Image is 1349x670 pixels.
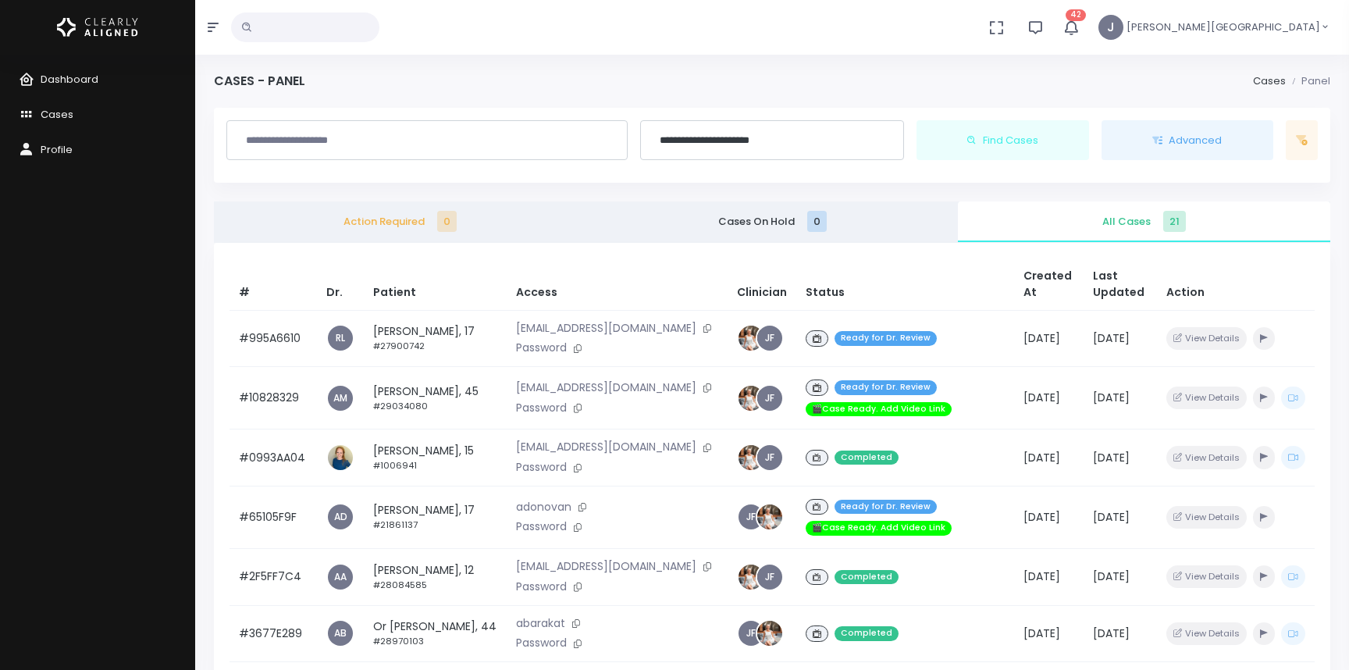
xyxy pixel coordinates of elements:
[230,605,317,662] td: #3677E289
[437,211,457,232] span: 0
[1253,73,1286,88] a: Cases
[41,72,98,87] span: Dashboard
[796,258,1014,311] th: Status
[1166,327,1247,350] button: View Details
[806,521,952,536] span: 🎬Case Ready. Add Video Link
[516,320,718,337] p: [EMAIL_ADDRESS][DOMAIN_NAME]
[57,11,138,44] img: Logo Horizontal
[41,107,73,122] span: Cases
[516,380,718,397] p: [EMAIL_ADDRESS][DOMAIN_NAME]
[364,258,507,311] th: Patient
[1093,390,1130,405] span: [DATE]
[806,402,952,417] span: 🎬Case Ready. Add Video Link
[317,258,364,311] th: Dr.
[516,439,718,456] p: [EMAIL_ADDRESS][DOMAIN_NAME]
[230,548,317,605] td: #2F5FF7C4
[328,326,353,351] a: RL
[1093,450,1130,465] span: [DATE]
[757,386,782,411] a: JF
[739,621,763,646] a: JF
[373,635,424,647] small: #28970103
[917,120,1089,161] button: Find Cases
[328,504,353,529] a: AD
[1014,258,1084,311] th: Created At
[230,310,317,367] td: #995A6610
[1166,622,1247,645] button: View Details
[516,499,718,516] p: adonovan
[757,445,782,470] a: JF
[373,340,425,352] small: #27900742
[1084,258,1157,311] th: Last Updated
[807,211,827,232] span: 0
[1166,565,1247,588] button: View Details
[328,386,353,411] a: AM
[230,367,317,429] td: #10828329
[230,486,317,548] td: #65105F9F
[364,605,507,662] td: Or [PERSON_NAME], 44
[516,340,718,357] p: Password
[226,214,574,230] span: Action Required
[373,519,418,531] small: #21861137
[230,429,317,486] td: #0993AA04
[1093,625,1130,641] span: [DATE]
[516,400,718,417] p: Password
[970,214,1318,230] span: All Cases
[1023,450,1060,465] span: [DATE]
[1166,506,1247,529] button: View Details
[1023,568,1060,584] span: [DATE]
[364,548,507,605] td: [PERSON_NAME], 12
[516,459,718,476] p: Password
[364,429,507,486] td: [PERSON_NAME], 15
[364,486,507,548] td: [PERSON_NAME], 17
[364,310,507,367] td: [PERSON_NAME], 17
[328,565,353,590] a: AA
[1093,509,1130,525] span: [DATE]
[599,214,946,230] span: Cases On Hold
[1163,211,1186,232] span: 21
[373,400,428,412] small: #29034080
[214,73,305,88] h4: Cases - Panel
[1023,509,1060,525] span: [DATE]
[835,380,937,395] span: Ready for Dr. Review
[516,635,718,652] p: Password
[739,504,763,529] a: JF
[516,579,718,596] p: Password
[1023,625,1060,641] span: [DATE]
[516,519,718,536] p: Password
[1023,330,1060,346] span: [DATE]
[507,258,728,311] th: Access
[373,579,427,591] small: #28084585
[835,570,899,585] span: Completed
[373,459,417,472] small: #1006941
[1102,120,1274,161] button: Advanced
[1157,258,1315,311] th: Action
[1066,9,1086,21] span: 42
[835,500,937,515] span: Ready for Dr. Review
[757,326,782,351] a: JF
[757,565,782,590] a: JF
[835,331,937,346] span: Ready for Dr. Review
[1166,446,1247,469] button: View Details
[516,558,718,576] p: [EMAIL_ADDRESS][DOMAIN_NAME]
[1286,73,1330,89] li: Panel
[1023,390,1060,405] span: [DATE]
[230,258,317,311] th: #
[728,258,796,311] th: Clinician
[328,621,353,646] a: AB
[41,142,73,157] span: Profile
[1093,568,1130,584] span: [DATE]
[1098,15,1123,40] span: J
[835,626,899,641] span: Completed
